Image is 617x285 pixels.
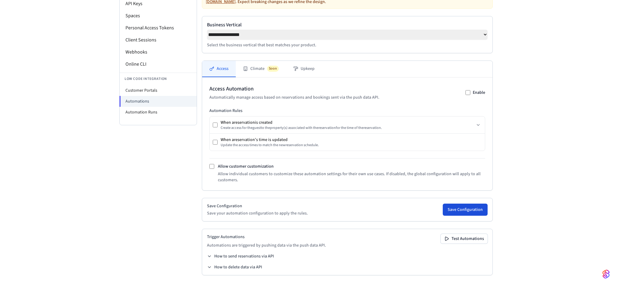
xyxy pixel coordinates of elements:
label: Enable [473,90,485,96]
li: Client Sessions [120,34,197,46]
li: Personal Access Tokens [120,22,197,34]
h3: Automation Rules [209,108,485,114]
div: When a reservation is created [221,120,382,126]
p: Automations are triggered by pushing data via the push data API. [207,242,326,248]
li: Webhooks [120,46,197,58]
li: Online CLI [120,58,197,70]
button: Access [202,61,236,77]
img: SeamLogoGradient.69752ec5.svg [602,269,610,279]
p: Save your automation configuration to apply the rules. [207,210,308,216]
button: Test Automations [441,234,488,244]
h2: Save Configuration [207,203,308,209]
button: Upkeep [286,61,322,77]
p: Select the business vertical that best matches your product. [207,42,488,48]
li: Automations [119,96,197,107]
span: Soon [267,66,279,72]
li: Automation Runs [120,107,197,118]
div: Create access for the guest to the property (s) associated with the reservation for the time of t... [221,126,382,130]
div: Update the access times to match the new reservation schedule. [221,143,319,148]
button: How to delete data via API [207,264,262,270]
li: Customer Portals [120,85,197,96]
label: Allow customer customization [218,163,274,169]
button: ClimateSoon [236,61,286,77]
h2: Access Automation [209,85,379,93]
p: Automatically manage access based on reservations and bookings sent via the push data API. [209,94,379,100]
button: How to send reservations via API [207,253,274,259]
li: Spaces [120,10,197,22]
label: Business Vertical [207,21,488,28]
div: When a reservation 's time is updated [221,137,319,143]
p: Allow individual customers to customize these automation settings for their own use cases. If dis... [218,171,485,183]
button: Save Configuration [443,204,488,216]
li: Low Code Integration [120,73,197,85]
h2: Trigger Automations [207,234,326,240]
